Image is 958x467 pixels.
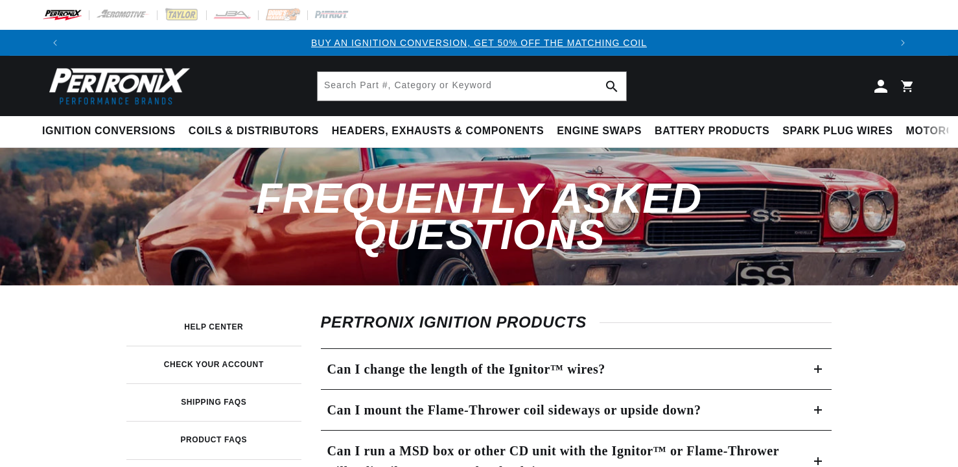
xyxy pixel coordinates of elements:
summary: Battery Products [648,116,776,147]
span: Ignition Conversions [42,125,176,138]
h3: Can I mount the Flame-Thrower coil sideways or upside down? [327,400,701,420]
a: Product FAQs [126,421,301,459]
summary: Headers, Exhausts & Components [325,116,550,147]
summary: Engine Swaps [550,116,648,147]
a: Shipping FAQs [126,383,301,421]
summary: Can I mount the Flame-Thrower coil sideways or upside down? [321,390,832,430]
a: BUY AN IGNITION CONVERSION, GET 50% OFF THE MATCHING COIL [311,38,647,48]
span: Coils & Distributors [189,125,319,138]
span: Spark Plug Wires [782,125,893,138]
input: Search Part #, Category or Keyword [318,72,626,101]
button: Translation missing: en.sections.announcements.next_announcement [890,30,916,56]
span: Pertronix Ignition Products [321,313,600,331]
summary: Coils & Distributors [182,116,325,147]
span: Engine Swaps [557,125,642,138]
summary: Ignition Conversions [42,116,182,147]
a: Help Center [126,308,301,346]
slideshow-component: Translation missing: en.sections.announcements.announcement_bar [10,30,948,56]
h3: Help Center [184,324,243,330]
span: Battery Products [655,125,769,138]
h3: Can I change the length of the Ignitor™ wires? [327,359,605,379]
button: Translation missing: en.sections.announcements.previous_announcement [42,30,68,56]
a: Check your account [126,346,301,383]
button: Search Part #, Category or Keyword [598,72,626,101]
div: Announcement [68,36,890,50]
h3: Check your account [164,361,264,368]
div: 1 of 3 [68,36,890,50]
h3: Product FAQs [180,437,247,443]
summary: Can I change the length of the Ignitor™ wires? [321,349,832,389]
span: Headers, Exhausts & Components [332,125,544,138]
span: Frequently Asked Questions [256,174,701,257]
img: Pertronix [42,64,191,108]
summary: Spark Plug Wires [776,116,899,147]
h3: Shipping FAQs [181,399,246,405]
